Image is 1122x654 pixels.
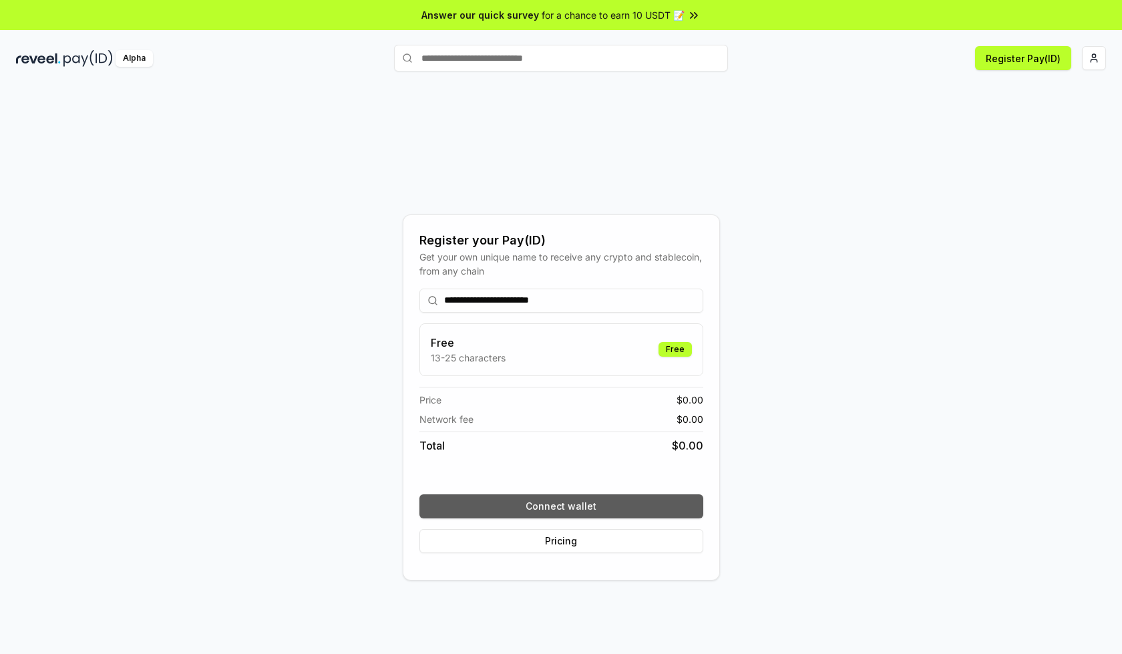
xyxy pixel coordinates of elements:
span: Price [419,393,441,407]
span: for a chance to earn 10 USDT 📝 [542,8,685,22]
span: $ 0.00 [677,412,703,426]
button: Pricing [419,529,703,553]
h3: Free [431,335,506,351]
span: Network fee [419,412,474,426]
span: Answer our quick survey [421,8,539,22]
span: Total [419,438,445,454]
button: Register Pay(ID) [975,46,1071,70]
span: $ 0.00 [672,438,703,454]
img: pay_id [63,50,113,67]
div: Alpha [116,50,153,67]
div: Free [659,342,692,357]
div: Get your own unique name to receive any crypto and stablecoin, from any chain [419,250,703,278]
span: $ 0.00 [677,393,703,407]
button: Connect wallet [419,494,703,518]
img: reveel_dark [16,50,61,67]
div: Register your Pay(ID) [419,231,703,250]
p: 13-25 characters [431,351,506,365]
